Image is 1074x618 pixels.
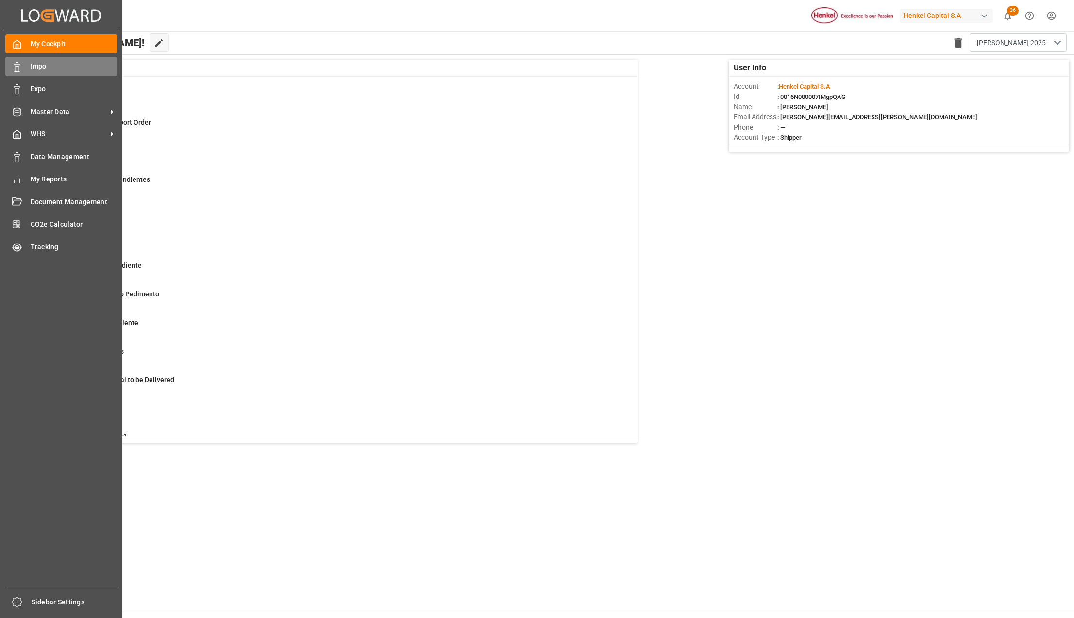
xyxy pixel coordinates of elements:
span: : [777,83,830,90]
a: 56CheckingLine Items [50,89,625,109]
span: Phone [734,122,777,132]
a: 2Despacho PendienteImpo [50,318,625,338]
a: CO2e Calculator [5,215,117,234]
span: : Shipper [777,134,802,141]
a: 11PO EmptyLine Items [50,146,625,166]
span: : 0016N000007IMgpQAG [777,93,846,100]
a: 69ArrivedImpo [50,203,625,224]
span: Hello [PERSON_NAME]! [40,33,145,52]
a: 9Pendiente Pago PedimentoImpo [50,289,625,309]
span: : [PERSON_NAME] [777,103,828,111]
span: Email Address [734,112,777,122]
a: 10Storage Material to be DeliveredImpo [50,375,625,395]
span: User Info [734,62,766,74]
a: 46In ProgressImpo [50,232,625,252]
a: 10Documentos PendientesImpo [50,175,625,195]
span: Impo [31,62,117,72]
span: : — [777,124,785,131]
div: Henkel Capital S.A [900,9,993,23]
span: Id [734,92,777,102]
a: Document Management [5,192,117,211]
button: show 36 new notifications [997,5,1019,27]
span: CO2e Calculator [31,219,117,229]
span: Tracking [31,242,117,252]
a: Expo [5,80,117,98]
a: 1019Daily DeliveriesImpo [50,346,625,367]
span: Master Data [31,107,107,117]
span: : [PERSON_NAME][EMAIL_ADDRESS][PERSON_NAME][DOMAIN_NAME] [777,114,977,121]
span: Document Management [31,197,117,207]
a: 730[PERSON_NAME] [50,432,625,453]
button: Help Center [1019,5,1040,27]
span: Account Type [734,132,777,143]
button: Henkel Capital S.A [900,6,997,25]
span: Name [734,102,777,112]
a: 1146MATRIZImpo [50,404,625,424]
img: Henkel%20logo.jpg_1689854090.jpg [811,7,893,24]
a: 48Etiquetado PendienteImpo [50,260,625,281]
a: 14731Create Transport OrderLine Items [50,117,625,138]
button: open menu [970,33,1067,52]
span: My Cockpit [31,39,117,49]
a: Tracking [5,237,117,256]
span: WHS [31,129,107,139]
span: 36 [1007,6,1019,16]
span: [PERSON_NAME] 2025 [977,38,1046,48]
span: Data Management [31,152,117,162]
span: Account [734,81,777,92]
a: My Cockpit [5,34,117,53]
span: Storage Material to be Delivered [74,376,174,384]
span: Sidebar Settings [32,597,118,607]
a: Impo [5,57,117,76]
span: My Reports [31,174,117,184]
span: Expo [31,84,117,94]
span: Henkel Capital S.A [779,83,830,90]
a: My Reports [5,170,117,189]
a: Data Management [5,147,117,166]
